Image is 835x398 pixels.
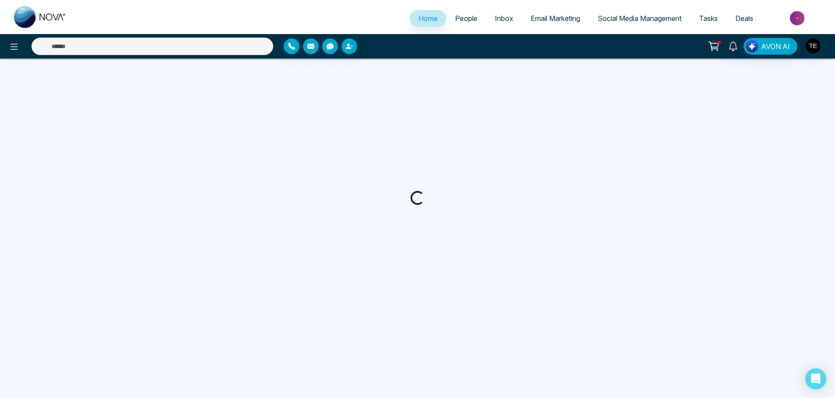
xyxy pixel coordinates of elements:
button: AVON AI [744,38,797,55]
span: Tasks [699,14,718,23]
a: Social Media Management [589,10,690,27]
span: Email Marketing [531,14,580,23]
img: Nova CRM Logo [14,6,66,28]
div: Open Intercom Messenger [805,368,826,389]
img: User Avatar [806,38,821,53]
img: Market-place.gif [766,8,830,28]
a: Email Marketing [522,10,589,27]
a: People [446,10,486,27]
a: Tasks [690,10,727,27]
span: People [455,14,477,23]
span: Inbox [495,14,513,23]
span: Home [418,14,438,23]
span: Deals [735,14,753,23]
a: Home [410,10,446,27]
a: Inbox [486,10,522,27]
span: AVON AI [761,41,790,52]
span: Social Media Management [598,14,682,23]
a: Deals [727,10,762,27]
img: Lead Flow [746,40,758,52]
